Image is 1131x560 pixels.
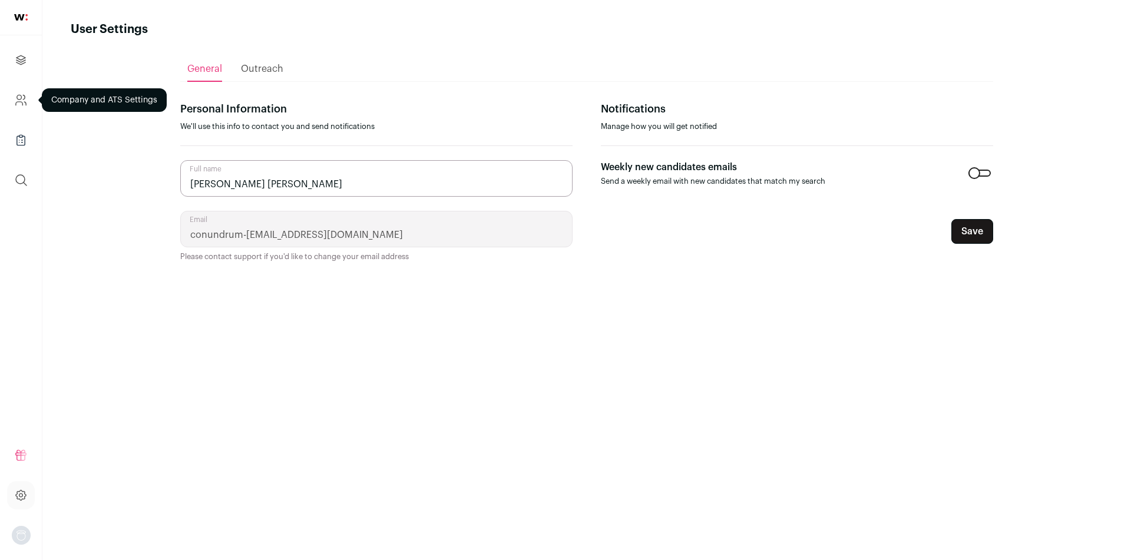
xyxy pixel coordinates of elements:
[7,86,35,114] a: Company and ATS Settings
[187,64,222,74] span: General
[601,160,825,174] p: Weekly new candidates emails
[7,126,35,154] a: Company Lists
[180,160,573,197] input: Full name
[601,122,993,131] p: Manage how you will get notified
[14,14,28,21] img: wellfound-shorthand-0d5821cbd27db2630d0214b213865d53afaa358527fdda9d0ea32b1df1b89c2c.svg
[180,211,573,247] input: Email
[12,526,31,545] button: Open dropdown
[601,101,993,117] p: Notifications
[241,64,283,74] span: Outreach
[71,21,148,38] h1: User Settings
[951,219,993,244] button: Save
[241,57,283,81] a: Outreach
[12,526,31,545] img: nopic.png
[601,177,825,186] p: Send a weekly email with new candidates that match my search
[180,252,573,261] p: Please contact support if you'd like to change your email address
[180,122,573,131] p: We'll use this info to contact you and send notifications
[7,46,35,74] a: Projects
[42,88,167,112] div: Company and ATS Settings
[180,101,573,117] p: Personal Information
